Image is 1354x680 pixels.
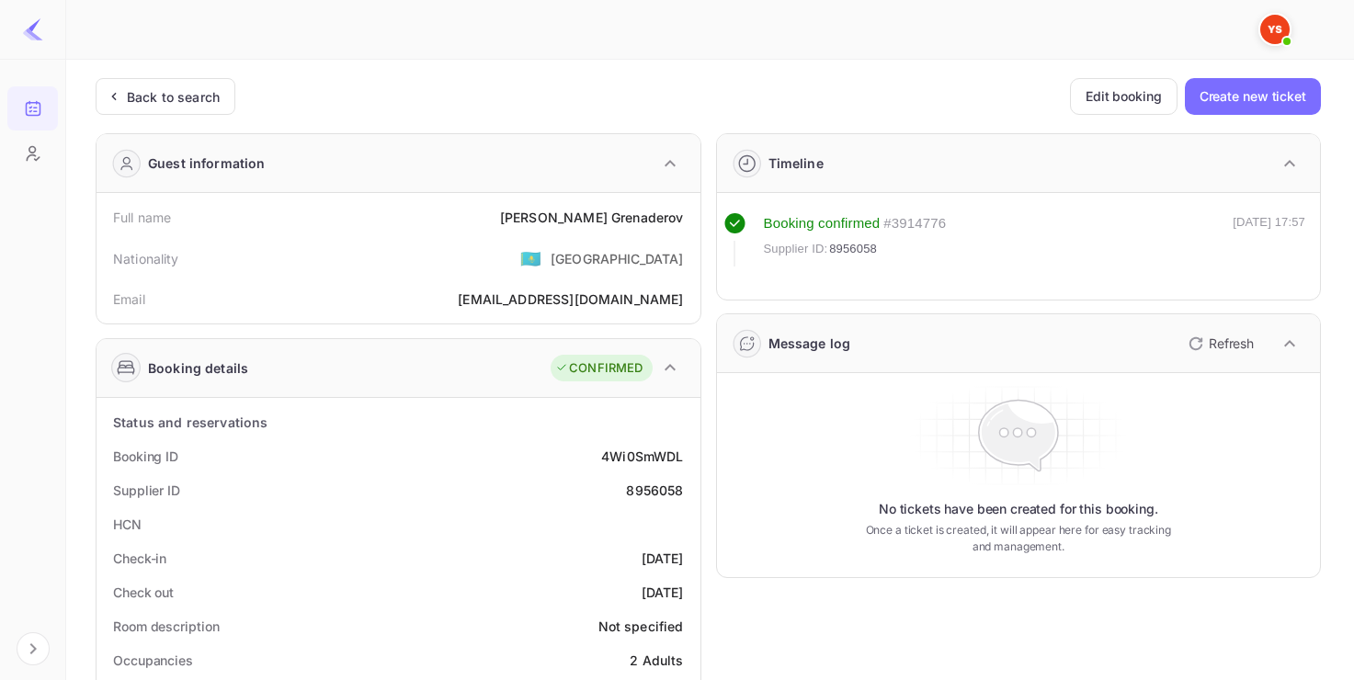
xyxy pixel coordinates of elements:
[879,500,1158,518] p: No tickets have been created for this booking.
[829,240,877,258] span: 8956058
[113,617,219,636] div: Room description
[555,359,643,378] div: CONFIRMED
[113,515,142,534] div: HCN
[458,289,683,309] div: [EMAIL_ADDRESS][DOMAIN_NAME]
[113,413,267,432] div: Status and reservations
[1178,329,1261,358] button: Refresh
[642,549,684,568] div: [DATE]
[113,481,180,500] div: Supplier ID
[127,87,220,107] div: Back to search
[148,358,248,378] div: Booking details
[17,632,50,665] button: Expand navigation
[113,651,193,670] div: Occupancies
[113,208,171,227] div: Full name
[601,447,683,466] div: 4Wi0SmWDL
[598,617,684,636] div: Not specified
[768,334,851,353] div: Message log
[1233,213,1305,266] div: [DATE] 17:57
[883,213,946,234] div: # 3914776
[7,131,58,174] a: Customers
[113,289,145,309] div: Email
[500,208,684,227] div: [PERSON_NAME] Grenaderov
[113,249,179,268] div: Nationality
[22,18,44,40] img: LiteAPI
[1260,15,1290,44] img: Yandex Support
[551,249,684,268] div: [GEOGRAPHIC_DATA]
[768,153,824,173] div: Timeline
[520,242,541,275] span: United States
[626,481,683,500] div: 8956058
[113,549,166,568] div: Check-in
[148,153,266,173] div: Guest information
[857,522,1180,555] p: Once a ticket is created, it will appear here for easy tracking and management.
[7,86,58,129] a: Bookings
[1209,334,1254,353] p: Refresh
[1070,78,1178,115] button: Edit booking
[764,213,881,234] div: Booking confirmed
[113,583,174,602] div: Check out
[764,240,828,258] span: Supplier ID:
[113,447,178,466] div: Booking ID
[630,651,683,670] div: 2 Adults
[642,583,684,602] div: [DATE]
[1185,78,1321,115] button: Create new ticket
